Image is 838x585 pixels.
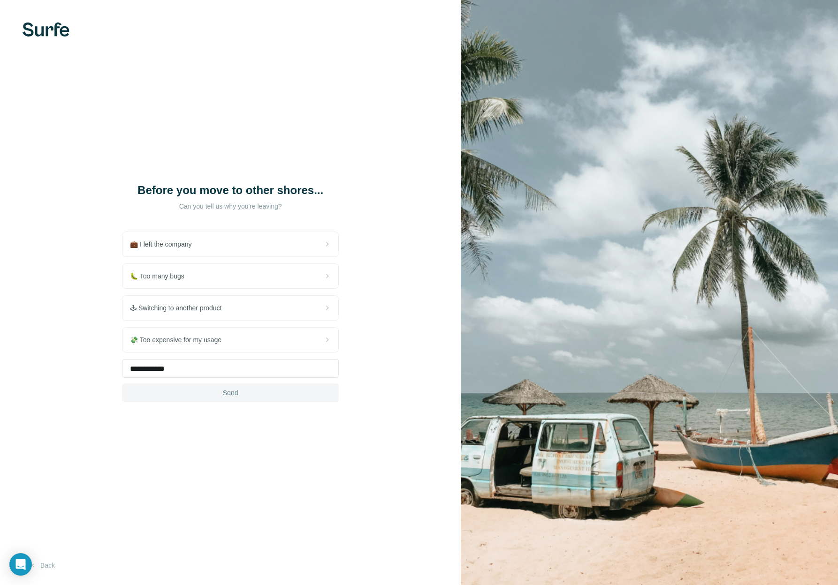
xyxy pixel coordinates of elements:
[130,240,199,249] span: 💼 I left the company
[130,335,229,345] span: 💸 Too expensive for my usage
[130,303,229,313] span: 🕹 Switching to another product
[122,383,339,402] button: Send
[9,553,32,576] div: Open Intercom Messenger
[223,388,238,397] span: Send
[23,557,61,574] button: Back
[137,202,324,211] p: Can you tell us why you're leaving?
[23,22,69,37] img: Surfe's logo
[130,271,192,281] span: 🐛 Too many bugs
[137,183,324,198] h1: Before you move to other shores...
